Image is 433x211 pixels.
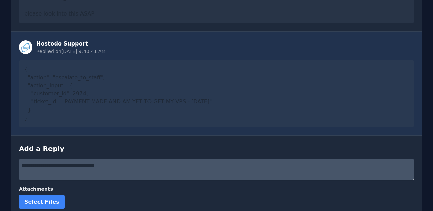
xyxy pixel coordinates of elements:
[19,186,414,192] label: Attachments
[19,144,414,153] h3: Add a Reply
[36,40,106,48] div: Hostodo Support
[24,199,59,205] span: Select Files
[19,40,32,54] img: Staff
[36,48,106,55] div: Replied on [DATE] 9:40:41 AM
[19,60,414,127] div: { "action": "escalate_to_staff", "action_input": { "customer_id": 2974, "ticket_id": "PAYMENT MAD...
